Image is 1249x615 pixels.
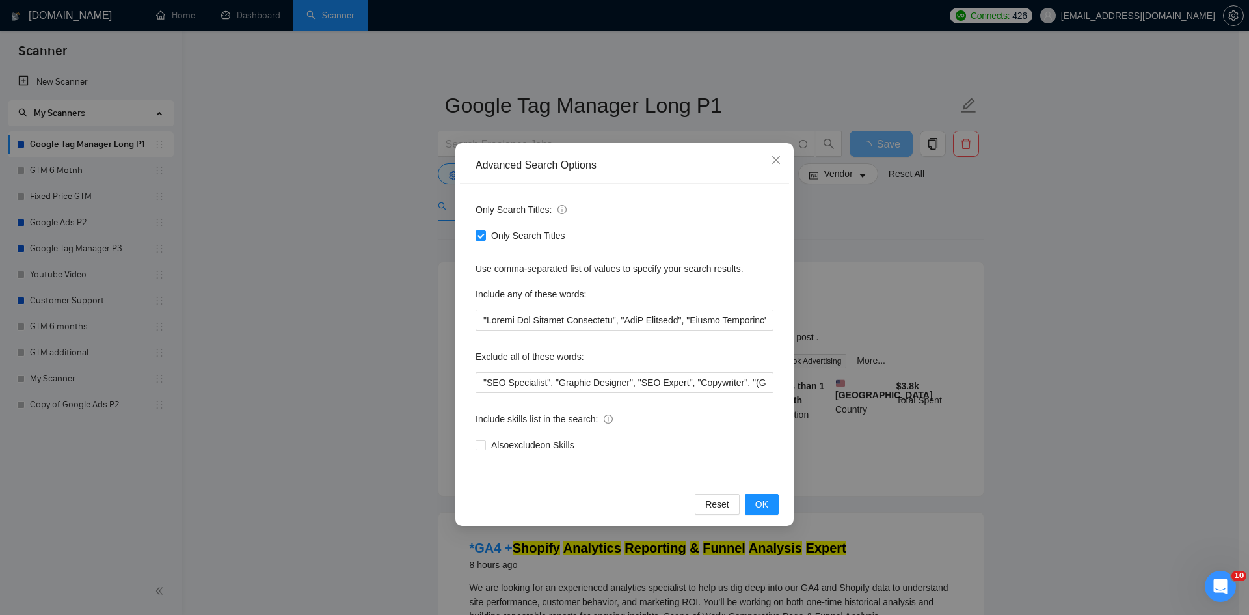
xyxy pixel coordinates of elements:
[476,262,773,276] div: Use comma-separated list of values to specify your search results.
[1205,571,1236,602] iframe: Intercom live chat
[476,202,567,217] span: Only Search Titles:
[604,415,613,424] span: info-circle
[486,438,580,452] span: Also exclude on Skills
[771,155,781,165] span: close
[695,494,740,515] button: Reset
[1231,571,1246,581] span: 10
[486,228,571,243] span: Only Search Titles
[745,494,779,515] button: OK
[557,205,567,214] span: info-circle
[476,284,586,305] label: Include any of these words:
[705,497,729,512] span: Reset
[476,412,613,426] span: Include skills list in the search:
[476,346,584,367] label: Exclude all of these words:
[759,143,794,178] button: Close
[476,158,773,172] div: Advanced Search Options
[755,497,768,512] span: OK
